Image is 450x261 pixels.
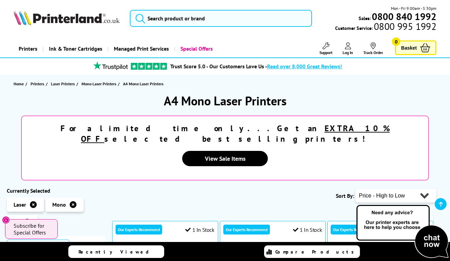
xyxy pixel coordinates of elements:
span: Support [319,50,332,55]
a: Track Order [363,42,383,55]
a: Special Offers [174,40,218,57]
strong: For a limited time only...Get an selected best selling printers! [60,123,390,144]
span: 0 [392,37,400,46]
a: Laser Printers [51,80,76,87]
a: Compare Products [264,245,360,258]
img: trustpilot rating [131,63,167,70]
img: Printerland Logo [14,10,120,25]
div: 1 In Stock [293,226,322,233]
img: Open Live Chat window [355,204,450,260]
a: Basket 0 [395,40,436,55]
span: Laser [14,201,26,208]
a: 0800 840 1992 [371,13,436,20]
a: Recently Viewed [68,245,164,258]
span: Compare Products [275,249,358,255]
input: Search product or brand [130,10,312,27]
span: Basket [401,43,417,52]
div: Currently Selected [7,187,105,194]
a: View Sale Items [182,151,268,166]
div: Our Experts Recommend [116,225,162,234]
span: A4 Mono Laser Printers [123,81,163,86]
span: 0800 995 1992 [373,23,436,30]
a: Ink & Toner Cartridges [42,40,107,57]
span: Mono [52,201,66,208]
a: Managed Print Services [107,40,174,57]
a: Home [14,80,25,87]
span: Customer Service: [335,23,436,31]
b: 0800 840 1992 [372,10,436,23]
span: Read over 8,000 Great Reviews! [267,63,342,70]
a: Printerland Logo [14,10,121,27]
a: Printers [31,80,46,87]
span: Sales: [359,15,371,21]
span: Printers [31,80,44,87]
span: Recently Viewed [79,249,156,255]
a: Log In [343,42,353,55]
span: Log In [343,50,353,55]
span: Subscribe for Special Offers [14,222,51,236]
span: Laser Printers [51,80,75,87]
span: A4 [14,219,20,226]
a: Support [319,42,332,55]
h1: A4 Mono Laser Printers [7,93,443,109]
a: Mono Laser Printers [82,80,118,87]
div: Our Experts Recommend [331,225,377,234]
span: Sort By: [336,192,354,199]
u: EXTRA 10% OFF [81,123,390,144]
a: Printers [14,40,42,57]
button: Close [2,216,10,224]
div: Our Experts Recommend [223,225,270,234]
span: Mono Laser Printers [82,80,116,87]
span: Mon - Fri 9:00am - 5:30pm [391,5,436,12]
a: Trust Score 5.0 - Our Customers Love Us -Read over 8,000 Great Reviews! [170,63,342,70]
div: 1 In Stock [185,226,214,233]
span: Ink & Toner Cartridges [49,40,102,57]
img: trustpilot rating [90,62,131,70]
